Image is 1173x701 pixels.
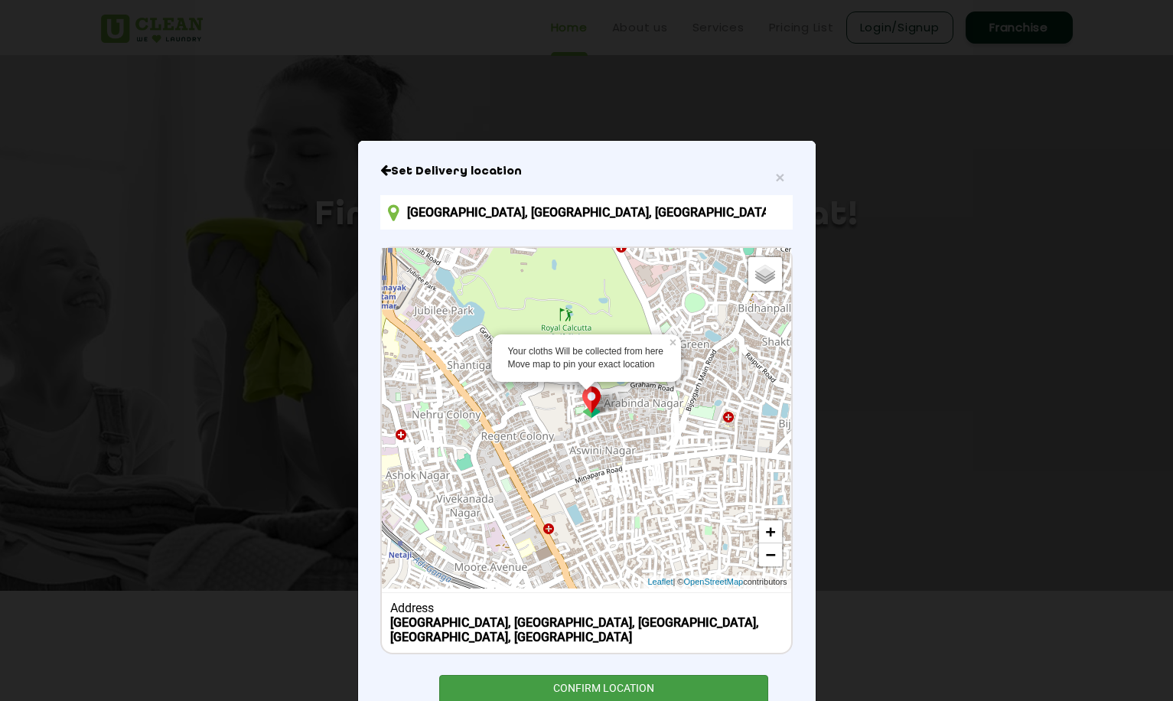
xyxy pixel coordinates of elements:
div: Address [390,601,783,615]
a: Leaflet [647,575,673,589]
a: Zoom out [759,543,782,566]
span: × [775,168,784,186]
a: × [667,334,681,345]
div: Your cloths Will be collected from here Move map to pin your exact location [507,345,666,371]
h6: Close [380,164,792,179]
input: Enter location [380,195,792,230]
a: OpenStreetMap [683,575,743,589]
b: [GEOGRAPHIC_DATA], [GEOGRAPHIC_DATA], [GEOGRAPHIC_DATA], [GEOGRAPHIC_DATA], [GEOGRAPHIC_DATA] [390,615,759,644]
button: Close [775,169,784,185]
div: | © contributors [644,575,790,589]
a: Layers [748,257,782,291]
a: Zoom in [759,520,782,543]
